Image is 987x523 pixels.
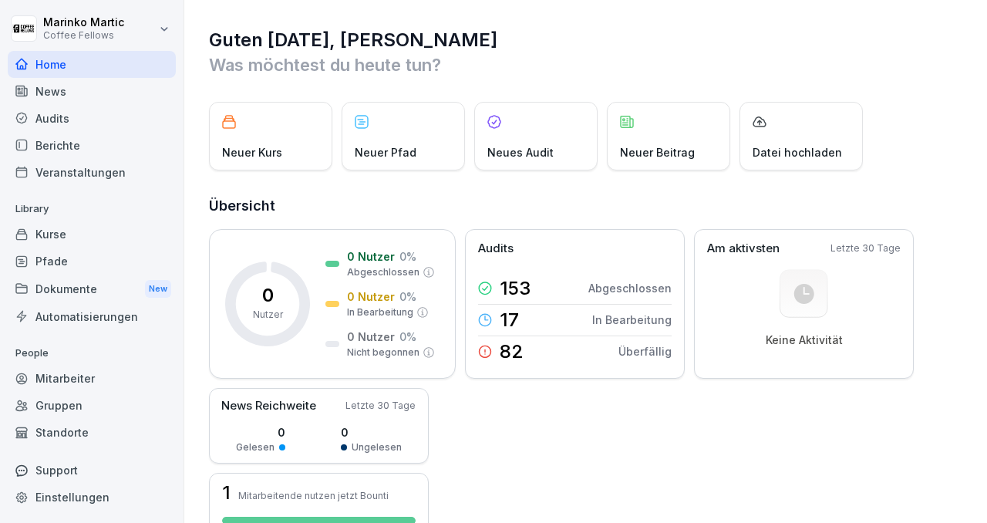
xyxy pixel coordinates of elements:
a: Gruppen [8,392,176,419]
p: Letzte 30 Tage [830,241,901,255]
p: Gelesen [236,440,275,454]
p: 0 Nutzer [347,248,395,265]
p: People [8,341,176,366]
p: 17 [500,311,519,329]
a: Automatisierungen [8,303,176,330]
a: Mitarbeiter [8,365,176,392]
p: Neuer Beitrag [620,144,695,160]
p: Keine Aktivität [766,333,843,347]
p: 0 % [399,248,416,265]
p: In Bearbeitung [592,312,672,328]
p: Letzte 30 Tage [345,399,416,413]
a: Veranstaltungen [8,159,176,186]
p: 0 [236,424,285,440]
p: Nicht begonnen [347,346,419,359]
p: 0 Nutzer [347,329,395,345]
p: Audits [478,240,514,258]
h3: 1 [222,484,231,502]
a: Pfade [8,248,176,275]
p: Was möchtest du heute tun? [209,52,964,77]
h2: Übersicht [209,195,964,217]
p: Library [8,197,176,221]
p: 153 [500,279,531,298]
p: Abgeschlossen [347,265,419,279]
a: News [8,78,176,105]
a: Home [8,51,176,78]
p: Coffee Fellows [43,30,124,41]
a: Berichte [8,132,176,159]
h1: Guten [DATE], [PERSON_NAME] [209,28,964,52]
p: 0 [341,424,402,440]
p: Datei hochladen [753,144,842,160]
p: 0 [262,286,274,305]
p: News Reichweite [221,397,316,415]
a: DokumenteNew [8,275,176,303]
p: Nutzer [253,308,283,322]
div: New [145,280,171,298]
p: Neuer Pfad [355,144,416,160]
a: Einstellungen [8,484,176,511]
div: Support [8,457,176,484]
p: Marinko Martic [43,16,124,29]
p: Neuer Kurs [222,144,282,160]
p: 0 % [399,329,416,345]
div: Dokumente [8,275,176,303]
p: 0 Nutzer [347,288,395,305]
a: Audits [8,105,176,132]
a: Kurse [8,221,176,248]
p: Ungelesen [352,440,402,454]
p: Neues Audit [487,144,554,160]
p: Am aktivsten [707,240,780,258]
a: Standorte [8,419,176,446]
p: Abgeschlossen [588,280,672,296]
p: Überfällig [618,343,672,359]
p: In Bearbeitung [347,305,413,319]
p: Mitarbeitende nutzen jetzt Bounti [238,490,389,501]
p: 82 [500,342,524,361]
p: 0 % [399,288,416,305]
